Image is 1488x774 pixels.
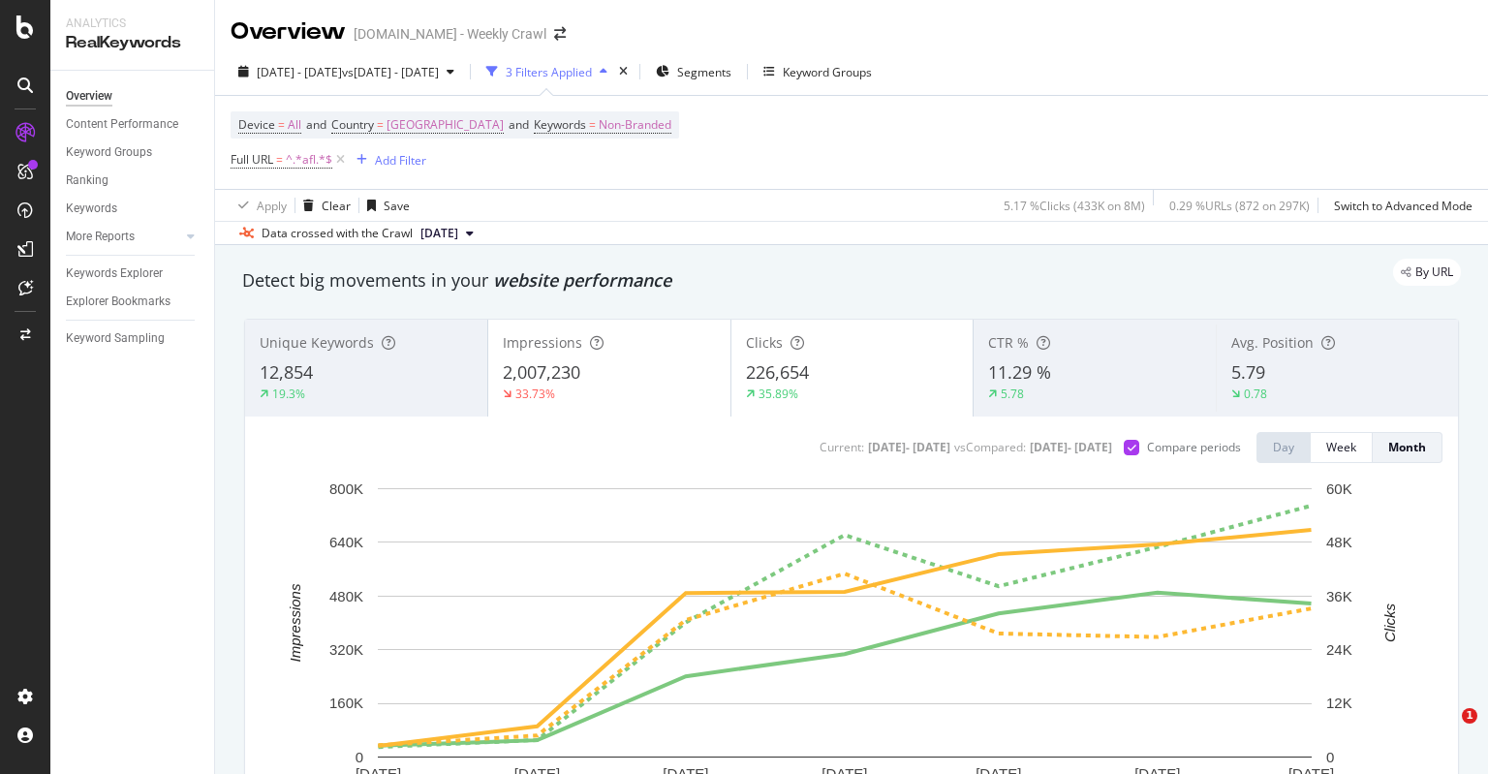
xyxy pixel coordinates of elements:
span: [GEOGRAPHIC_DATA] [387,111,504,139]
text: 48K [1326,534,1352,550]
text: Clicks [1381,603,1398,641]
div: Clear [322,198,351,214]
button: Save [359,190,410,221]
span: 11.29 % [988,360,1051,384]
span: [DATE] - [DATE] [257,64,342,80]
a: Content Performance [66,114,201,135]
span: Device [238,116,275,133]
span: and [509,116,529,133]
text: 800K [329,480,363,497]
a: Keyword Sampling [66,328,201,349]
span: = [377,116,384,133]
div: Keyword Sampling [66,328,165,349]
text: 160K [329,695,363,711]
div: 5.17 % Clicks ( 433K on 8M ) [1004,198,1145,214]
span: 5.79 [1231,360,1265,384]
span: 2,007,230 [503,360,580,384]
span: = [589,116,596,133]
div: 33.73% [515,386,555,402]
div: Week [1326,439,1356,455]
button: [DATE] [413,222,481,245]
div: Keywords Explorer [66,263,163,284]
span: CTR % [988,333,1029,352]
a: Keyword Groups [66,142,201,163]
text: Impressions [287,583,303,662]
span: vs [DATE] - [DATE] [342,64,439,80]
button: Month [1373,432,1442,463]
span: Full URL [231,151,273,168]
a: Overview [66,86,201,107]
div: Ranking [66,170,108,191]
div: Overview [66,86,112,107]
iframe: Intercom live chat [1422,708,1469,755]
button: Clear [295,190,351,221]
button: Apply [231,190,287,221]
div: [DOMAIN_NAME] - Weekly Crawl [354,24,546,44]
div: Current: [820,439,864,455]
div: Save [384,198,410,214]
div: [DATE] - [DATE] [1030,439,1112,455]
span: Keywords [534,116,586,133]
div: RealKeywords [66,32,199,54]
div: [DATE] - [DATE] [868,439,950,455]
button: Switch to Advanced Mode [1326,190,1472,221]
div: 3 Filters Applied [506,64,592,80]
span: All [288,111,301,139]
button: [DATE] - [DATE]vs[DATE] - [DATE] [231,56,462,87]
text: 0 [1326,749,1334,765]
div: Keywords [66,199,117,219]
text: 0 [356,749,363,765]
div: 35.89% [759,386,798,402]
div: Day [1273,439,1294,455]
span: and [306,116,326,133]
div: times [615,62,632,81]
span: Unique Keywords [260,333,374,352]
div: Keyword Groups [66,142,152,163]
div: vs Compared : [954,439,1026,455]
span: Impressions [503,333,582,352]
a: Ranking [66,170,201,191]
span: Non-Branded [599,111,671,139]
div: Keyword Groups [783,64,872,80]
span: 12,854 [260,360,313,384]
div: Month [1388,439,1426,455]
button: Keyword Groups [756,56,880,87]
a: More Reports [66,227,181,247]
span: By URL [1415,266,1453,278]
span: Country [331,116,374,133]
div: Data crossed with the Crawl [262,225,413,242]
button: Week [1311,432,1373,463]
text: 640K [329,534,363,550]
button: Day [1256,432,1311,463]
a: Keywords Explorer [66,263,201,284]
text: 24K [1326,641,1352,658]
span: 226,654 [746,360,809,384]
div: arrow-right-arrow-left [554,27,566,41]
text: 60K [1326,480,1352,497]
span: Avg. Position [1231,333,1314,352]
div: Compare periods [1147,439,1241,455]
div: Apply [257,198,287,214]
div: Analytics [66,15,199,32]
span: 1 [1462,708,1477,724]
span: = [278,116,285,133]
button: Segments [648,56,739,87]
text: 480K [329,588,363,604]
div: 0.78 [1244,386,1267,402]
span: = [276,151,283,168]
div: Content Performance [66,114,178,135]
text: 36K [1326,588,1352,604]
span: Clicks [746,333,783,352]
div: 5.78 [1001,386,1024,402]
span: 2024 Jul. 25th [420,225,458,242]
a: Explorer Bookmarks [66,292,201,312]
text: 12K [1326,695,1352,711]
button: 3 Filters Applied [479,56,615,87]
text: 320K [329,641,363,658]
a: Keywords [66,199,201,219]
div: More Reports [66,227,135,247]
div: Explorer Bookmarks [66,292,170,312]
div: Overview [231,15,346,48]
div: legacy label [1393,259,1461,286]
div: Add Filter [375,152,426,169]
